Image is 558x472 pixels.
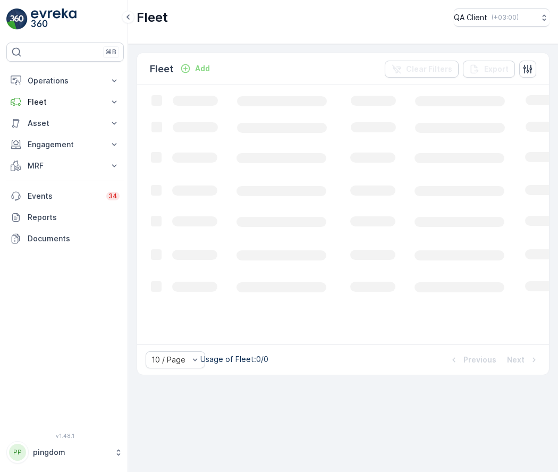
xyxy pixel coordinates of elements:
[6,70,124,91] button: Operations
[6,155,124,176] button: MRF
[507,355,525,365] p: Next
[28,161,103,171] p: MRF
[28,97,103,107] p: Fleet
[33,447,109,458] p: pingdom
[28,212,120,223] p: Reports
[6,113,124,134] button: Asset
[6,134,124,155] button: Engagement
[454,12,487,23] p: QA Client
[454,9,549,27] button: QA Client(+03:00)
[6,207,124,228] a: Reports
[492,13,519,22] p: ( +03:00 )
[385,61,459,78] button: Clear Filters
[28,233,120,244] p: Documents
[28,139,103,150] p: Engagement
[31,9,77,30] img: logo_light-DOdMpM7g.png
[484,64,509,74] p: Export
[28,191,100,201] p: Events
[28,75,103,86] p: Operations
[195,63,210,74] p: Add
[6,441,124,463] button: PPpingdom
[150,62,174,77] p: Fleet
[200,354,268,365] p: Usage of Fleet : 0/0
[463,61,515,78] button: Export
[6,9,28,30] img: logo
[6,433,124,439] span: v 1.48.1
[176,62,214,75] button: Add
[6,91,124,113] button: Fleet
[406,64,452,74] p: Clear Filters
[463,355,496,365] p: Previous
[506,353,540,366] button: Next
[106,48,116,56] p: ⌘B
[28,118,103,129] p: Asset
[6,228,124,249] a: Documents
[447,353,497,366] button: Previous
[108,192,117,200] p: 34
[137,9,168,26] p: Fleet
[9,444,26,461] div: PP
[6,186,124,207] a: Events34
